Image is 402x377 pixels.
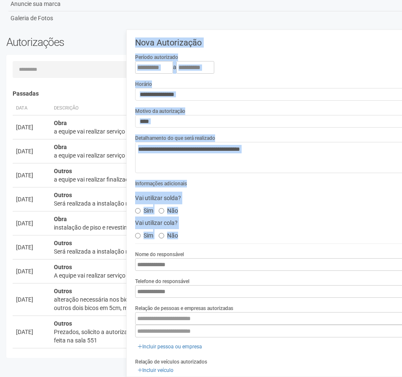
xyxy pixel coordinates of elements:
strong: Obra [54,216,67,222]
label: Relação de veículos autorizados [135,358,207,366]
th: Data [13,102,51,115]
div: [DATE] [16,147,47,155]
strong: Outros [54,320,72,327]
input: Sim [135,233,141,238]
div: alteração necessária nos bicos SPK das salas. Precisamos prolongar dois bicos em 4cm cada e dimin... [54,295,384,312]
div: [DATE] [16,195,47,203]
div: A equipe vai realizar serviço de serralheria na sala [54,271,384,280]
label: Motivo da autorização [135,107,185,115]
div: [DATE] [16,267,47,275]
input: Não [159,208,164,214]
h2: Autorizações [6,36,225,48]
label: Telefone do responsável [135,278,189,285]
label: Não [159,229,178,239]
input: Sim [135,208,141,214]
label: Sim [135,204,153,214]
strong: Outros [54,240,72,246]
div: [DATE] [16,219,47,227]
label: Informações adicionais [135,180,187,187]
div: Será realizada a instalação na internet na sala [54,199,384,208]
label: Não [159,204,178,214]
th: Descrição [51,102,387,115]
strong: Obra [54,120,67,126]
label: Detalhamento do que será realizado [135,134,215,142]
strong: Obra [54,144,67,150]
label: Relação de pessoas e empresas autorizadas [135,305,233,312]
strong: Outros [54,192,72,198]
label: Período autorizado [135,53,178,61]
label: Sim [135,229,153,239]
div: Será realizada a instalação na internet na sala [54,247,384,256]
div: Prezados, solicito a autorização para a colocação de caçamba nas docas para retirada de entulho d... [54,328,384,345]
div: [DATE] [16,123,47,131]
div: [DATE] [16,171,47,179]
strong: Outros [54,168,72,174]
div: a equipe vai realizar serviço de pintura na sala [54,127,384,136]
div: a equipe vai realizar finalização do serviço de serralheria [54,175,384,184]
label: Nome do responsável [135,251,184,258]
label: Horário [135,80,152,88]
a: Incluir veículo [135,366,176,375]
strong: Outros [54,288,72,294]
div: a equipe vai realizar serviço de pintura na sala [54,151,384,160]
div: [DATE] [16,328,47,336]
input: Não [159,233,164,238]
div: instalação de piso e revestimento [54,223,384,232]
strong: Outros [54,264,72,270]
a: Incluir pessoa ou empresa [135,342,205,351]
div: [DATE] [16,295,47,304]
div: [DATE] [16,243,47,251]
